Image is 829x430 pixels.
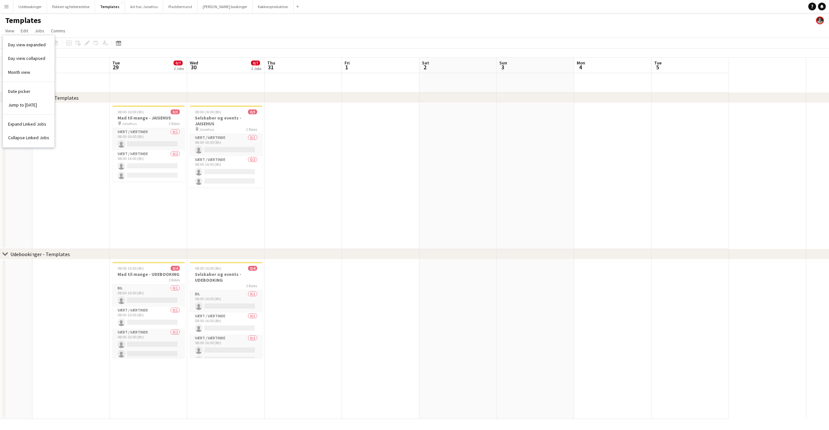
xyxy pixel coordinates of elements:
button: Køkkenproduktion [253,0,294,13]
h3: Selskaber og events - UDEBOOKING [190,271,262,283]
button: Pladsformand [163,0,198,13]
h3: Selskaber og events - JAISEHUS [190,115,262,127]
a: Month view [3,65,54,79]
span: Fri [345,60,350,66]
span: Day view collapsed [8,55,45,61]
span: View [5,28,14,34]
span: Wed [190,60,198,66]
span: 29 [111,63,120,71]
span: Jump to [DATE] [8,102,37,108]
button: Pakkeri og forberedelse [47,0,95,13]
span: Jobs [35,28,44,34]
a: Day view expanded [3,38,54,51]
app-user-avatar: Nicolai Jepsen [816,17,824,24]
h3: Mad til mange - JAISEHUS [112,115,185,121]
span: 3 Roles [246,283,257,288]
span: 30 [189,63,198,71]
span: 0/7 [251,61,260,65]
span: Sun [499,60,507,66]
app-job-card: 08:00-16:00 (8h)0/4Mad til mange - UDEBOOKING3 RolesBil0/108:00-16:00 (8h) Vært / Værtinde0/108:0... [112,262,185,358]
span: 08:00-16:00 (8h) [118,266,144,271]
span: Sat [422,60,429,66]
app-card-role: Bil0/108:00-16:00 (8h) [112,285,185,307]
button: Ad-hoc Jaisehus [125,0,163,13]
span: Day view expanded [8,42,46,48]
span: 08:00-16:00 (8h) [195,109,221,114]
span: 0/7 [174,61,183,65]
span: 0/3 [248,109,257,114]
a: Edit [18,27,31,35]
span: 31 [266,63,275,71]
span: 0/4 [248,266,257,271]
a: Comms [48,27,68,35]
app-card-role: Vært / Værtinde0/108:00-16:00 (8h) [190,312,262,334]
app-card-role: Vært / Værtinde0/208:00-16:00 (8h) [112,329,185,360]
span: 2 Roles [246,127,257,132]
span: 3 [498,63,507,71]
div: 2 Jobs [251,66,261,71]
app-card-role: Vært / Værtinde0/108:00-16:00 (8h) [190,134,262,156]
button: [PERSON_NAME] bookinger [198,0,253,13]
span: 2 [421,63,429,71]
app-job-card: 08:00-16:00 (8h)0/3Mad til mange - JAISEHUS Jaisehus2 RolesVært / Værtinde0/108:00-16:00 (8h) Vær... [112,106,185,182]
span: 3 Roles [169,277,180,282]
span: 4 [576,63,585,71]
a: Jobs [32,27,47,35]
app-card-role: Vært / Værtinde0/208:00-16:00 (8h) [190,156,262,187]
span: Date picker [8,88,30,94]
div: 2 Jobs [174,66,184,71]
span: 0/4 [171,266,180,271]
span: 0/3 [171,109,180,114]
span: Comms [51,28,65,34]
button: Templates [95,0,125,13]
div: Udebookinger - Templates [10,251,70,257]
a: Date picker [3,85,54,98]
h1: Templates [5,16,41,25]
span: Tue [112,60,120,66]
span: Expand Linked Jobs [8,121,46,127]
app-job-card: 08:00-16:00 (8h)0/3Selskaber og events - JAISEHUS Jaisehus2 RolesVært / Værtinde0/108:00-16:00 (8... [190,106,262,187]
a: Day view collapsed [3,51,54,65]
span: Jaisehus [199,127,214,132]
span: 08:00-16:00 (8h) [195,266,221,271]
span: 1 [344,63,350,71]
button: Udebookinger [13,0,47,13]
span: Month view [8,69,30,75]
app-card-role: Vært / Værtinde0/208:00-16:00 (8h) [112,150,185,182]
h3: Mad til mange - UDEBOOKING [112,271,185,277]
a: Expand Linked Jobs [3,117,54,131]
span: Mon [577,60,585,66]
span: Jaisehus [122,121,137,126]
a: Collapse Linked Jobs [3,131,54,144]
a: View [3,27,17,35]
span: Tue [654,60,662,66]
span: 2 Roles [169,121,180,126]
span: Edit [21,28,28,34]
app-card-role: Bil0/108:00-16:00 (8h) [190,290,262,312]
span: Thu [267,60,275,66]
app-job-card: 08:00-16:00 (8h)0/4Selskaber og events - UDEBOOKING3 RolesBil0/108:00-16:00 (8h) Vært / Værtinde0... [190,262,262,358]
span: 08:00-16:00 (8h) [118,109,144,114]
app-card-role: Vært / Værtinde0/108:00-16:00 (8h) [112,128,185,150]
span: Collapse Linked Jobs [8,135,49,141]
app-card-role: Vært / Værtinde0/108:00-16:00 (8h) [112,307,185,329]
a: Jump to today [3,98,54,112]
span: 5 [653,63,662,71]
app-card-role: Vært / Værtinde0/208:00-16:00 (8h) [190,334,262,366]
